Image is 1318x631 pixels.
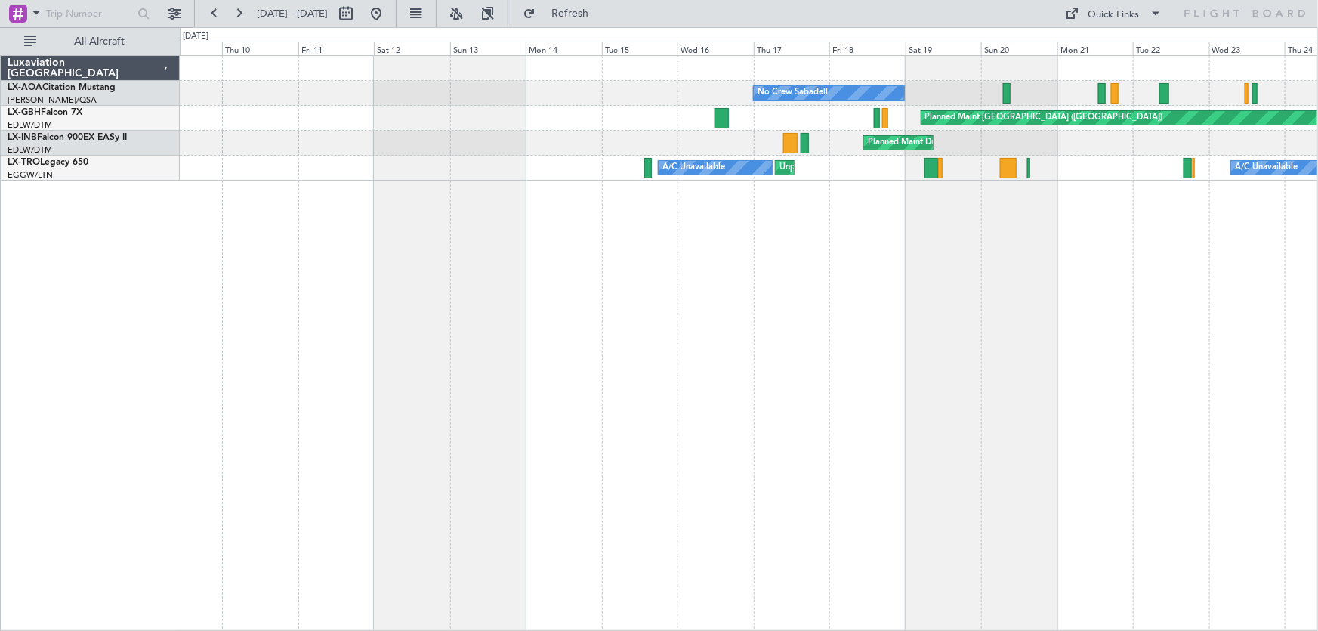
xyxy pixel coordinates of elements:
[8,158,40,167] span: LX-TRO
[602,42,678,55] div: Tue 15
[516,2,607,26] button: Refresh
[1088,8,1140,23] div: Quick Links
[662,156,725,179] div: A/C Unavailable
[374,42,450,55] div: Sat 12
[147,42,223,55] div: Wed 9
[925,107,1163,129] div: Planned Maint [GEOGRAPHIC_DATA] ([GEOGRAPHIC_DATA])
[8,83,116,92] a: LX-AOACitation Mustang
[678,42,754,55] div: Wed 16
[906,42,982,55] div: Sat 19
[183,30,208,43] div: [DATE]
[39,36,159,47] span: All Aircraft
[779,156,889,179] div: Unplanned Maint Dusseldorf
[981,42,1057,55] div: Sun 20
[754,42,830,55] div: Thu 17
[868,131,1017,154] div: Planned Maint Dubai (Al Maktoum Intl)
[8,144,52,156] a: EDLW/DTM
[1058,2,1170,26] button: Quick Links
[1057,42,1134,55] div: Mon 21
[8,108,82,117] a: LX-GBHFalcon 7X
[298,42,375,55] div: Fri 11
[8,108,41,117] span: LX-GBH
[1209,42,1286,55] div: Wed 23
[539,8,602,19] span: Refresh
[829,42,906,55] div: Fri 18
[8,169,53,181] a: EGGW/LTN
[17,29,164,54] button: All Aircraft
[222,42,298,55] div: Thu 10
[526,42,602,55] div: Mon 14
[8,119,52,131] a: EDLW/DTM
[1235,156,1298,179] div: A/C Unavailable
[8,133,37,142] span: LX-INB
[758,82,828,104] div: No Crew Sabadell
[257,7,328,20] span: [DATE] - [DATE]
[46,2,133,25] input: Trip Number
[8,158,88,167] a: LX-TROLegacy 650
[1133,42,1209,55] div: Tue 22
[8,94,97,106] a: [PERSON_NAME]/QSA
[8,83,42,92] span: LX-AOA
[450,42,526,55] div: Sun 13
[8,133,127,142] a: LX-INBFalcon 900EX EASy II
